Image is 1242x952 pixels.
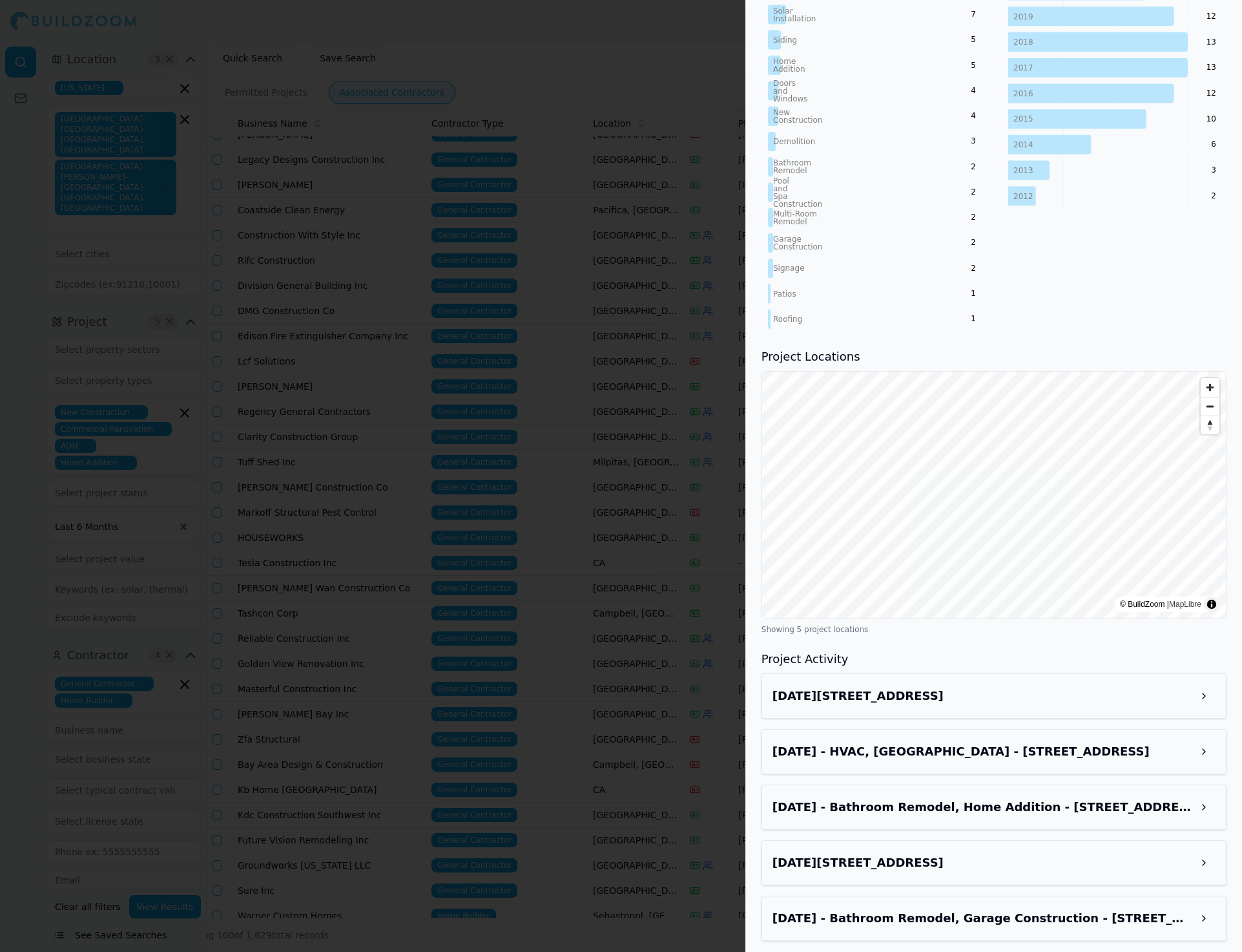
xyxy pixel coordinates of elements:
[1013,12,1033,21] tspan: 2019
[1206,114,1216,123] text: 10
[1201,397,1219,416] button: Zoom out
[971,60,976,69] text: 5
[971,288,976,297] text: 1
[971,136,976,145] text: 3
[773,158,811,167] tspan: Bathroom
[773,36,797,45] tspan: Siding
[761,624,1226,635] div: Showing 5 project locations
[1013,89,1033,98] tspan: 2016
[773,217,807,226] tspan: Remodel
[971,10,976,19] text: 7
[772,687,1192,705] h3: Sep 8, 2025 - 6676 Lonetree Blvd, Rocklin, CA, 95765
[773,115,822,124] tspan: Construction
[773,289,796,298] tspan: Patios
[773,14,816,23] tspan: Installation
[773,199,822,208] tspan: Construction
[773,6,793,15] tspan: Solar
[773,65,805,74] tspan: Addition
[971,85,976,94] text: 4
[773,235,802,244] tspan: Garage
[1211,140,1216,149] text: 6
[772,743,1192,761] h3: Jul 7, 2025 - HVAC, Plumbing - 60 Rivoli St, San Francisco, CA, 94117
[773,86,788,95] tspan: and
[1201,416,1219,434] button: Reset bearing to north
[761,650,1226,668] h3: Project Activity
[971,187,976,196] text: 2
[773,184,788,193] tspan: and
[772,909,1192,927] h3: Apr 14, 2025 - Bathroom Remodel, Garage Construction - 1419 Arena Dr, Davis, CA, 95618
[773,191,788,200] tspan: Spa
[1206,37,1216,46] text: 13
[1201,378,1219,397] button: Zoom in
[1211,191,1216,200] text: 2
[773,137,815,146] tspan: Demolition
[772,798,1192,816] h3: Jul 7, 2025 - Bathroom Remodel, Home Addition - 60 Rivoli St, San Francisco, CA, 94117
[1013,114,1033,123] tspan: 2015
[773,78,796,87] tspan: Doors
[773,242,822,251] tspan: Construction
[1206,11,1216,20] text: 12
[762,372,1226,619] canvas: Map
[772,854,1192,872] h3: Jun 15, 2025 - 6640 Lonetree Blvd, Rocklin, CA, 95765
[1120,598,1201,611] div: © BuildZoom |
[1013,63,1033,72] tspan: 2017
[773,57,796,66] tspan: Home
[773,176,789,185] tspan: Pool
[1211,165,1216,175] text: 3
[773,209,817,218] tspan: Multi-Room
[971,35,976,44] text: 5
[1013,37,1033,47] tspan: 2018
[971,263,976,272] text: 2
[773,264,805,273] tspan: Signage
[1013,165,1033,175] tspan: 2013
[971,314,976,323] text: 1
[971,162,976,171] text: 2
[1013,140,1033,149] tspan: 2014
[773,166,807,175] tspan: Remodel
[773,94,808,103] tspan: Windows
[773,314,802,323] tspan: Roofing
[971,238,976,247] text: 2
[1013,191,1033,200] tspan: 2012
[1169,600,1201,609] a: MapLibre
[971,213,976,222] text: 2
[971,111,976,120] text: 4
[1204,597,1219,612] summary: Toggle attribution
[761,348,1226,366] h3: Project Locations
[773,107,790,116] tspan: New
[1206,63,1216,72] text: 13
[1206,88,1216,97] text: 12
